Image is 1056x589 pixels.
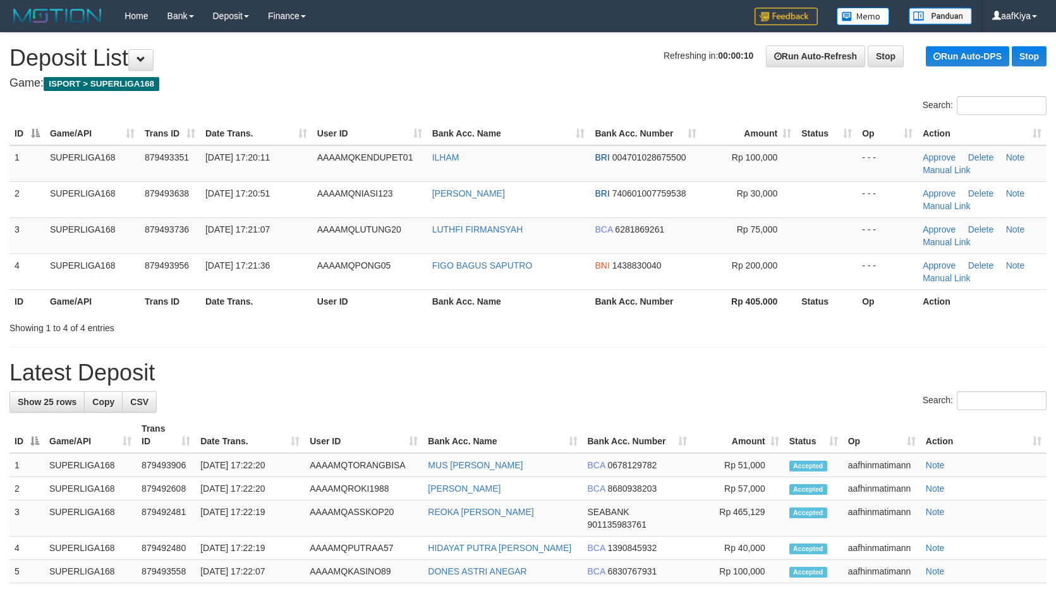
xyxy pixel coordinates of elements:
span: [DATE] 17:21:36 [205,260,270,270]
td: SUPERLIGA168 [44,560,137,583]
h1: Latest Deposit [9,360,1047,386]
th: Bank Acc. Name: activate to sort column ascending [427,122,590,145]
td: Rp 100,000 [692,560,784,583]
td: - - - [857,181,918,217]
span: Copy 901135983761 to clipboard [588,519,646,530]
td: AAAAMQROKI1988 [305,477,423,501]
a: ILHAM [432,152,459,162]
span: Copy 0678129782 to clipboard [607,460,657,470]
span: BCA [588,543,605,553]
span: BCA [595,224,612,234]
span: 879493351 [145,152,189,162]
td: [DATE] 17:22:20 [195,477,305,501]
span: Refreshing in: [664,51,753,61]
td: 879492481 [137,501,195,537]
a: Note [926,460,945,470]
td: [DATE] 17:22:07 [195,560,305,583]
th: Bank Acc. Number [590,289,701,313]
a: DONES ASTRI ANEGAR [428,566,526,576]
a: Note [926,566,945,576]
td: - - - [857,253,918,289]
td: 4 [9,253,45,289]
a: Approve [923,224,956,234]
td: SUPERLIGA168 [45,253,140,289]
td: aafhinmatimann [843,453,921,477]
a: [PERSON_NAME] [432,188,505,198]
th: Date Trans.: activate to sort column ascending [200,122,312,145]
th: Date Trans.: activate to sort column ascending [195,417,305,453]
th: User ID: activate to sort column ascending [305,417,423,453]
a: Note [926,543,945,553]
td: Rp 57,000 [692,477,784,501]
th: Action [918,289,1047,313]
span: AAAAMQLUTUNG20 [317,224,401,234]
th: Bank Acc. Number: activate to sort column ascending [590,122,701,145]
span: SEABANK [588,507,629,517]
td: SUPERLIGA168 [45,181,140,217]
td: 2 [9,181,45,217]
a: CSV [122,391,157,413]
th: Trans ID: activate to sort column ascending [140,122,200,145]
td: AAAAMQASSKOP20 [305,501,423,537]
a: Stop [1012,46,1047,66]
th: Game/API: activate to sort column ascending [45,122,140,145]
td: 879493558 [137,560,195,583]
th: Bank Acc. Name [427,289,590,313]
span: Copy 004701028675500 to clipboard [612,152,686,162]
span: AAAAMQPONG05 [317,260,391,270]
a: Approve [923,188,956,198]
th: Date Trans. [200,289,312,313]
span: Accepted [789,543,827,554]
a: Note [1006,188,1025,198]
th: ID: activate to sort column descending [9,122,45,145]
a: Delete [968,188,993,198]
td: 3 [9,217,45,253]
td: [DATE] 17:22:19 [195,537,305,560]
a: Note [926,507,945,517]
span: Accepted [789,567,827,578]
td: - - - [857,145,918,182]
td: 2 [9,477,44,501]
td: aafhinmatimann [843,501,921,537]
span: BRI [595,152,609,162]
th: Status: activate to sort column ascending [784,417,843,453]
th: Game/API: activate to sort column ascending [44,417,137,453]
td: SUPERLIGA168 [44,453,137,477]
span: AAAAMQKENDUPET01 [317,152,413,162]
th: Action: activate to sort column ascending [921,417,1047,453]
a: Stop [868,46,904,67]
td: 879492480 [137,537,195,560]
td: - - - [857,217,918,253]
span: Copy 8680938203 to clipboard [607,483,657,494]
a: Copy [84,391,123,413]
span: Accepted [789,484,827,495]
td: AAAAMQKASINO89 [305,560,423,583]
td: 5 [9,560,44,583]
span: 879493956 [145,260,189,270]
td: 1 [9,453,44,477]
th: Status [796,289,857,313]
a: Manual Link [923,201,971,211]
a: Approve [923,152,956,162]
span: Copy 1390845932 to clipboard [607,543,657,553]
span: Copy 740601007759538 to clipboard [612,188,686,198]
td: Rp 465,129 [692,501,784,537]
td: 879493906 [137,453,195,477]
th: Action: activate to sort column ascending [918,122,1047,145]
th: User ID [312,289,427,313]
a: [PERSON_NAME] [428,483,501,494]
span: Rp 200,000 [732,260,777,270]
img: Feedback.jpg [755,8,818,25]
input: Search: [957,96,1047,115]
td: AAAAMQPUTRAA57 [305,537,423,560]
span: BRI [595,188,609,198]
span: BCA [588,483,605,494]
span: Rp 30,000 [737,188,778,198]
span: Accepted [789,461,827,471]
th: Op [857,289,918,313]
td: [DATE] 17:22:19 [195,501,305,537]
th: Op: activate to sort column ascending [857,122,918,145]
th: User ID: activate to sort column ascending [312,122,427,145]
td: aafhinmatimann [843,477,921,501]
input: Search: [957,391,1047,410]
